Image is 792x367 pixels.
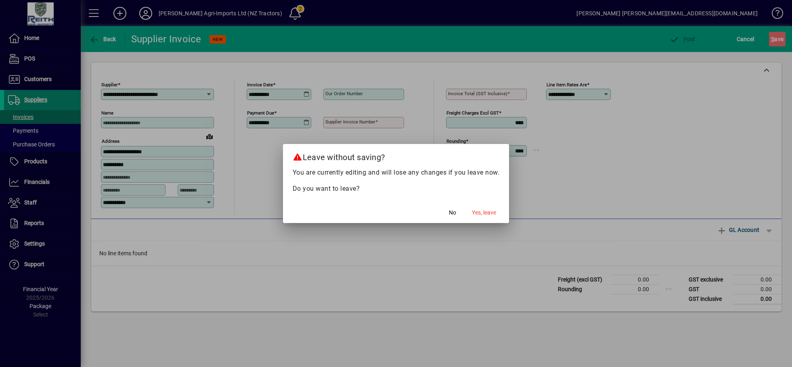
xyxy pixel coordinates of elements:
button: No [440,205,465,220]
button: Yes, leave [469,205,499,220]
span: Yes, leave [472,209,496,217]
p: Do you want to leave? [293,184,500,194]
span: No [449,209,456,217]
h2: Leave without saving? [283,144,509,167]
p: You are currently editing and will lose any changes if you leave now. [293,168,500,177]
